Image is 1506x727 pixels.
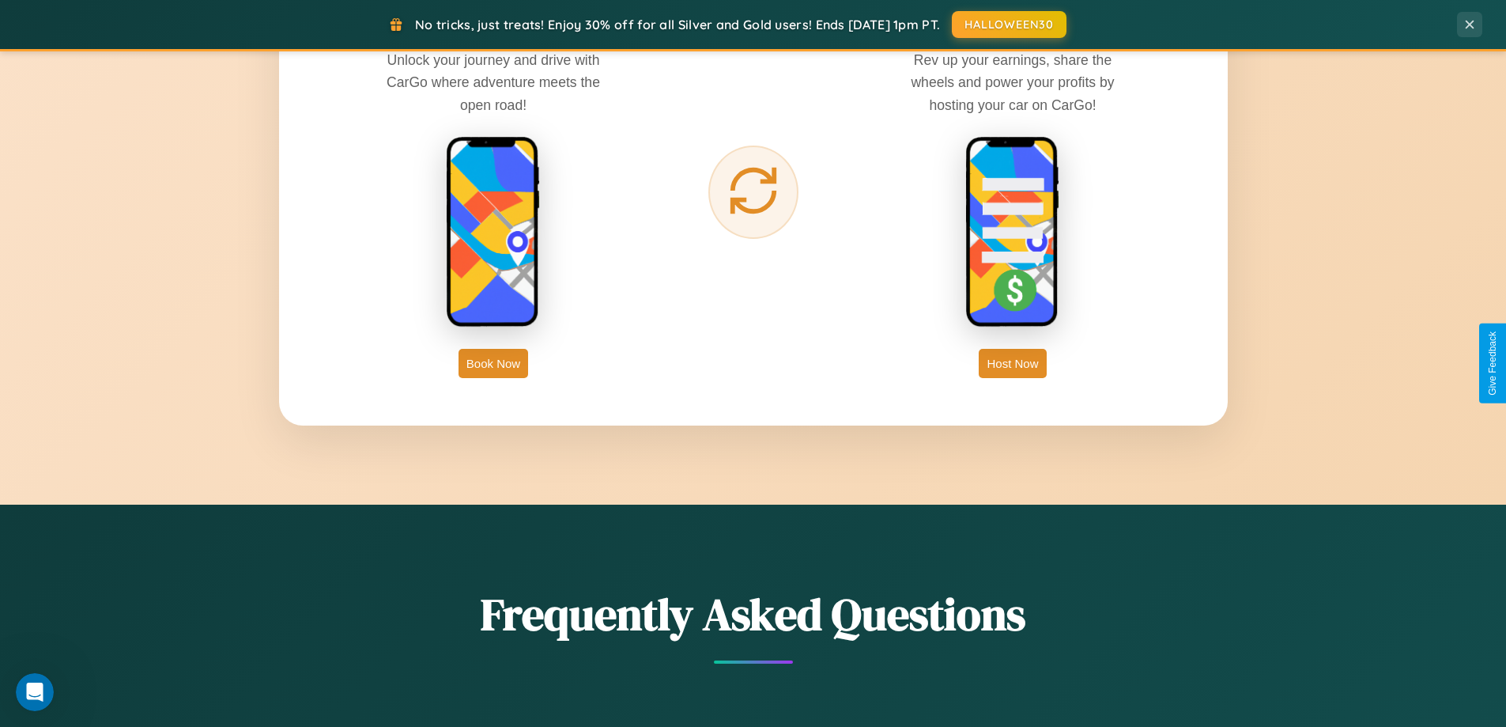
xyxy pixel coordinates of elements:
iframe: Intercom live chat [16,673,54,711]
button: Book Now [459,349,528,378]
span: No tricks, just treats! Enjoy 30% off for all Silver and Gold users! Ends [DATE] 1pm PT. [415,17,940,32]
img: rent phone [446,136,541,329]
h2: Frequently Asked Questions [279,584,1228,645]
p: Unlock your journey and drive with CarGo where adventure meets the open road! [375,49,612,115]
button: Host Now [979,349,1046,378]
div: Give Feedback [1487,331,1498,396]
img: host phone [965,136,1060,329]
button: HALLOWEEN30 [952,11,1066,38]
p: Rev up your earnings, share the wheels and power your profits by hosting your car on CarGo! [894,49,1131,115]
